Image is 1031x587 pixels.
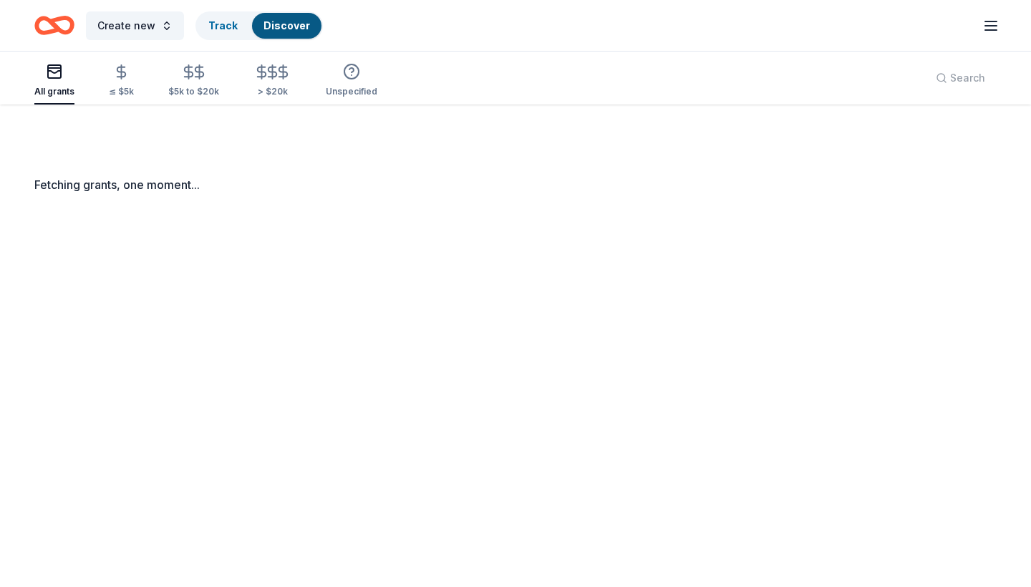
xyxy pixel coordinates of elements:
[34,176,997,193] div: Fetching grants, one moment...
[109,86,134,97] div: ≤ $5k
[97,17,155,34] span: Create new
[168,86,219,97] div: $5k to $20k
[253,86,291,97] div: > $20k
[326,57,377,105] button: Unspecified
[263,19,310,31] a: Discover
[168,58,219,105] button: $5k to $20k
[34,57,74,105] button: All grants
[253,58,291,105] button: > $20k
[34,9,74,42] a: Home
[34,86,74,97] div: All grants
[195,11,323,40] button: TrackDiscover
[326,86,377,97] div: Unspecified
[109,58,134,105] button: ≤ $5k
[86,11,184,40] button: Create new
[208,19,238,31] a: Track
